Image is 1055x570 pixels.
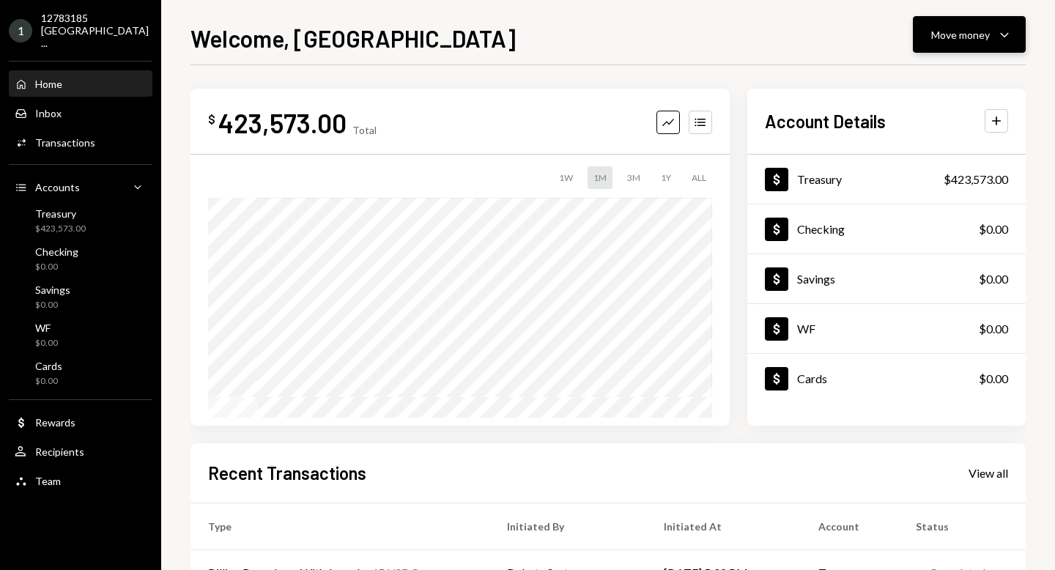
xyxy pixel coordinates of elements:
[489,503,646,549] th: Initiated By
[747,204,1026,253] a: Checking$0.00
[35,360,62,372] div: Cards
[797,371,827,385] div: Cards
[9,467,152,494] a: Team
[35,223,86,235] div: $423,573.00
[747,354,1026,403] a: Cards$0.00
[35,475,61,487] div: Team
[9,438,152,464] a: Recipients
[646,503,801,549] th: Initiated At
[35,207,86,220] div: Treasury
[9,355,152,391] a: Cards$0.00
[9,409,152,435] a: Rewards
[9,174,152,200] a: Accounts
[9,70,152,97] a: Home
[621,166,646,189] div: 3M
[9,129,152,155] a: Transactions
[747,155,1026,204] a: Treasury$423,573.00
[35,261,78,273] div: $0.00
[208,461,366,485] h2: Recent Transactions
[35,337,58,349] div: $0.00
[747,304,1026,353] a: WF$0.00
[944,171,1008,188] div: $423,573.00
[9,100,152,126] a: Inbox
[969,464,1008,481] a: View all
[35,299,70,311] div: $0.00
[931,27,990,42] div: Move money
[979,221,1008,238] div: $0.00
[35,136,95,149] div: Transactions
[190,503,489,549] th: Type
[913,16,1026,53] button: Move money
[765,109,886,133] h2: Account Details
[686,166,712,189] div: ALL
[979,320,1008,338] div: $0.00
[35,416,75,429] div: Rewards
[35,322,58,334] div: WF
[35,245,78,258] div: Checking
[35,181,80,193] div: Accounts
[35,107,62,119] div: Inbox
[9,241,152,276] a: Checking$0.00
[979,370,1008,388] div: $0.00
[9,19,32,42] div: 1
[801,503,898,549] th: Account
[35,78,62,90] div: Home
[588,166,612,189] div: 1M
[190,23,516,53] h1: Welcome, [GEOGRAPHIC_DATA]
[655,166,677,189] div: 1Y
[979,270,1008,288] div: $0.00
[797,172,842,186] div: Treasury
[352,124,377,136] div: Total
[35,445,84,458] div: Recipients
[35,375,62,388] div: $0.00
[898,503,1026,549] th: Status
[208,112,215,127] div: $
[969,466,1008,481] div: View all
[553,166,579,189] div: 1W
[9,317,152,352] a: WF$0.00
[797,222,845,236] div: Checking
[9,279,152,314] a: Savings$0.00
[797,322,815,336] div: WF
[797,272,835,286] div: Savings
[41,12,149,49] div: 12783185 [GEOGRAPHIC_DATA] ...
[9,203,152,238] a: Treasury$423,573.00
[35,284,70,296] div: Savings
[747,254,1026,303] a: Savings$0.00
[218,106,347,139] div: 423,573.00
